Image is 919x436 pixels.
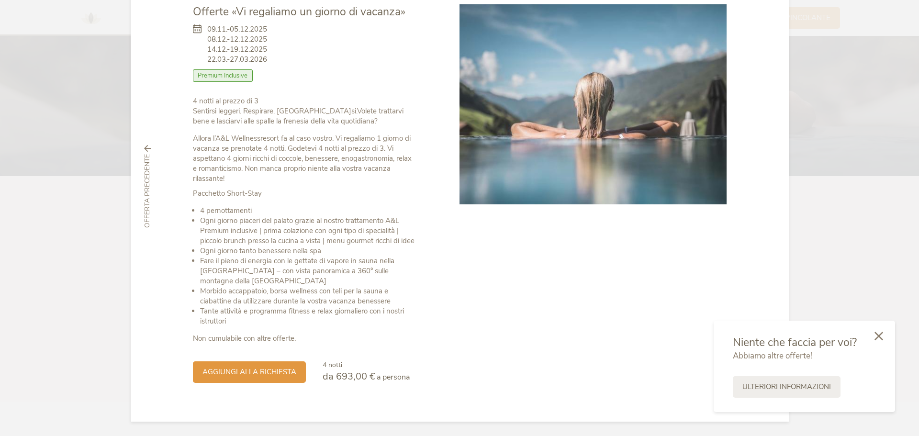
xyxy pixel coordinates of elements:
[200,306,417,326] li: Tante attività e programma fitness e relax giornaliero con i nostri istruttori
[742,382,831,392] span: Ulteriori informazioni
[200,256,417,286] li: Fare il pieno di energia con le gettate di vapore in sauna nella [GEOGRAPHIC_DATA] – con vista pa...
[193,189,262,198] strong: Pacchetto Short-Stay
[193,106,403,126] strong: Volete trattarvi bene e lasciarvi alle spalle la frenesia della vita quotidiana?
[193,96,417,126] p: Sentirsi leggeri. Respirare. [GEOGRAPHIC_DATA]si.
[193,96,258,106] strong: 4 notti al prezzo di 3
[733,376,841,398] a: Ulteriori informazioni
[207,24,267,65] span: 09.11.-05.12.2025 08.12.-12.12.2025 14.12.-19.12.2025 22.03.-27.03.2026
[202,367,296,377] span: aggiungi alla richiesta
[193,69,253,82] span: Premium Inclusive
[200,246,417,256] li: Ogni giorno tanto benessere nella spa
[323,360,342,369] span: 4 notti
[200,216,417,246] li: Ogni giorno piaceri del palato grazie al nostro trattamento A&L Premium inclusive | prima colazio...
[143,154,152,228] span: Offerta precedente
[200,286,417,306] li: Morbido accappatoio, borsa wellness con teli per la sauna e ciabattine da utilizzare durante la v...
[733,350,812,361] span: Abbiamo altre offerte!
[200,206,417,216] li: 4 pernottamenti
[377,372,410,382] span: a persona
[193,4,405,19] span: Offerte «Vi regaliamo un giorno di vacanza»
[193,134,417,184] p: Allora l’A&L Wellnessresort fa al caso vostro. Vi regaliamo 1 giorno di vacanza se prenotate 4 no...
[733,335,857,350] span: Niente che faccia per voi?
[193,334,296,343] strong: Non cumulabile con altre offerte.
[459,4,727,204] img: Offerte «Vi regaliamo un giorno di vacanza»
[323,370,375,383] span: da 693,00 €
